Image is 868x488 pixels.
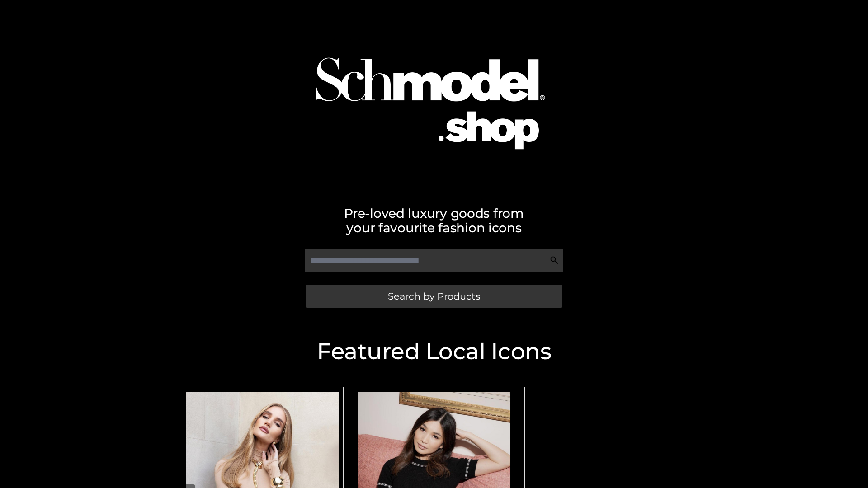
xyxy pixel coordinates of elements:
[388,291,480,301] span: Search by Products
[306,285,562,308] a: Search by Products
[550,256,559,265] img: Search Icon
[176,340,692,363] h2: Featured Local Icons​
[176,206,692,235] h2: Pre-loved luxury goods from your favourite fashion icons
